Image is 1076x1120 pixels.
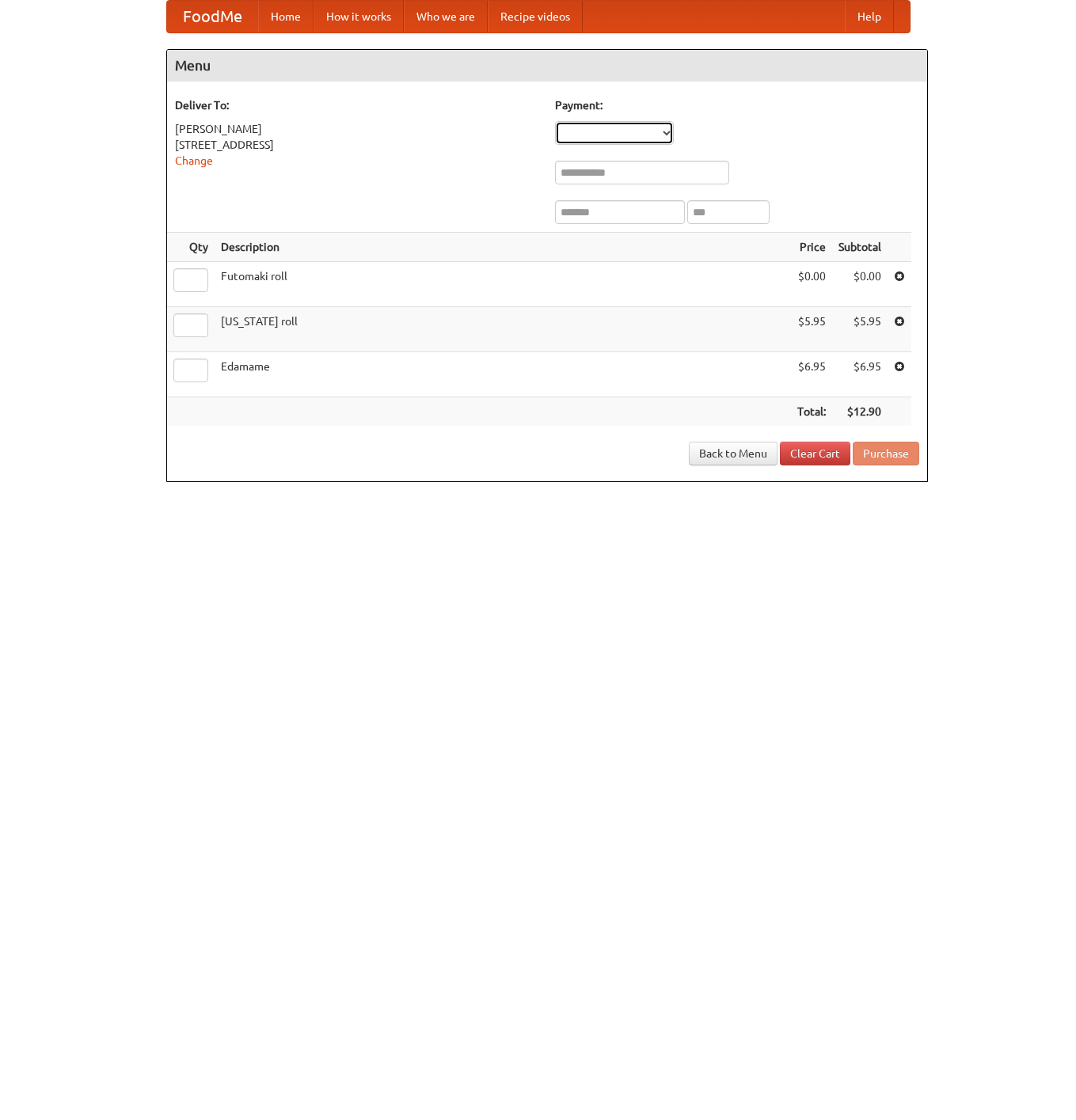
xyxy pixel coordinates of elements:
th: Price [791,233,832,262]
a: Help [845,1,894,32]
h4: Menu [167,50,927,82]
a: Home [258,1,314,32]
a: Back to Menu [689,442,778,465]
h5: Payment: [555,97,919,113]
h5: Deliver To: [175,97,539,113]
td: $6.95 [832,352,888,397]
th: Description [215,233,791,262]
th: Subtotal [832,233,888,262]
th: $12.90 [832,397,888,427]
a: FoodMe [167,1,258,32]
td: [US_STATE] roll [215,307,791,352]
button: Purchase [853,442,919,465]
td: Futomaki roll [215,262,791,307]
td: Edamame [215,352,791,397]
a: Who we are [404,1,488,32]
th: Qty [167,233,215,262]
a: Clear Cart [780,442,850,465]
a: Recipe videos [488,1,583,32]
td: $5.95 [832,307,888,352]
td: $0.00 [791,262,832,307]
td: $6.95 [791,352,832,397]
td: $0.00 [832,262,888,307]
div: [PERSON_NAME] [175,121,539,137]
a: Change [175,154,213,167]
a: How it works [314,1,404,32]
div: [STREET_ADDRESS] [175,137,539,153]
td: $5.95 [791,307,832,352]
th: Total: [791,397,832,427]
